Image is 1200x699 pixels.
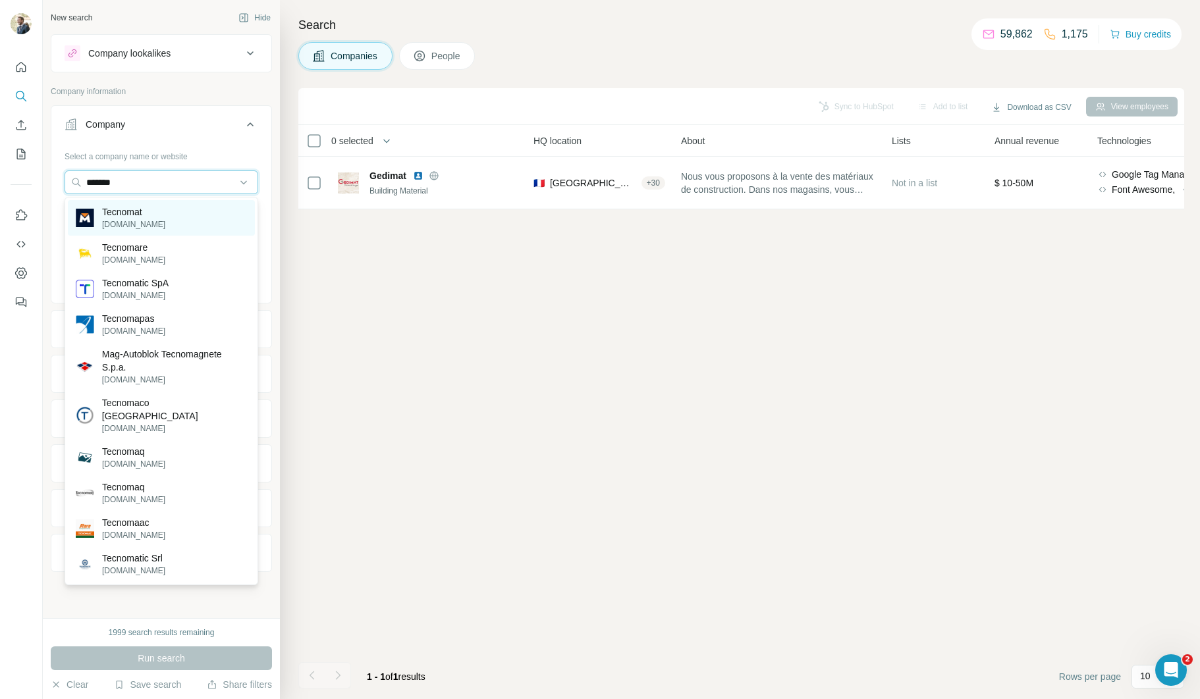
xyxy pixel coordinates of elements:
[995,178,1033,188] span: $ 10-50M
[982,97,1080,117] button: Download as CSV
[51,492,271,524] button: Technologies
[102,276,169,290] p: Tecnomatic SpA
[102,254,165,266] p: [DOMAIN_NAME]
[76,490,94,496] img: Tecnomaq
[86,118,125,131] div: Company
[641,177,665,189] div: + 30
[11,84,32,108] button: Search
[11,55,32,79] button: Quick start
[1110,25,1171,43] button: Buy credits
[1000,26,1033,42] p: 59,862
[11,13,32,34] img: Avatar
[413,170,423,181] img: LinkedIn logo
[367,671,425,682] span: results
[102,494,165,505] p: [DOMAIN_NAME]
[102,529,165,541] p: [DOMAIN_NAME]
[1112,168,1200,181] span: Google Tag Manager,
[76,280,94,298] img: Tecnomatic SpA
[102,219,165,230] p: [DOMAIN_NAME]
[102,348,247,374] p: Mag-Autoblok Tecnomagnete S.p.a.
[76,555,94,573] img: Tecnomatic Srl
[1112,183,1175,196] span: Font Awesome,
[51,313,271,345] button: Industry
[207,678,272,691] button: Share filters
[11,142,32,166] button: My lists
[11,290,32,314] button: Feedback
[114,678,181,691] button: Save search
[331,49,379,63] span: Companies
[88,47,171,60] div: Company lookalikes
[102,325,165,337] p: [DOMAIN_NAME]
[1097,134,1151,147] span: Technologies
[76,209,94,227] img: Tecnomat
[369,185,512,197] div: Building Material
[681,170,876,196] span: Nous vous proposons à la vente des matériaux de construction. Dans nos magasins, vous trouvez des...
[51,38,271,69] button: Company lookalikes
[1059,670,1121,683] span: Rows per page
[51,12,92,24] div: New search
[51,678,88,691] button: Clear
[102,312,165,325] p: Tecnomapas
[533,134,582,147] span: HQ location
[102,480,165,494] p: Tecnomaq
[76,519,94,538] img: Tecnomaac
[550,176,636,190] span: [GEOGRAPHIC_DATA], [GEOGRAPHIC_DATA], [GEOGRAPHIC_DATA]
[76,406,94,425] img: Tecnomaco Italia
[109,627,215,638] div: 1999 search results remaining
[298,16,1184,34] h4: Search
[102,290,169,301] p: [DOMAIN_NAME]
[51,537,271,569] button: Keywords
[11,261,32,285] button: Dashboard
[102,396,247,423] p: Tecnomaco [GEOGRAPHIC_DATA]
[102,374,247,386] p: [DOMAIN_NAME]
[681,134,705,147] span: About
[102,552,165,565] p: Tecnomatic Srl
[11,113,32,137] button: Enrich CSV
[1062,26,1088,42] p: 1,175
[892,178,937,188] span: Not in a list
[229,8,280,28] button: Hide
[1140,669,1151,683] p: 10
[1155,654,1187,686] iframe: Intercom live chat
[51,448,271,479] button: Employees (size)
[892,134,911,147] span: Lists
[76,315,94,334] img: Tecnomapas
[11,203,32,227] button: Use Surfe on LinkedIn
[76,448,94,467] img: Tecnomaq
[393,671,398,682] span: 1
[51,109,271,145] button: Company
[533,176,545,190] span: 🇫🇷
[102,423,247,434] p: [DOMAIN_NAME]
[431,49,462,63] span: People
[102,458,165,470] p: [DOMAIN_NAME]
[102,565,165,577] p: [DOMAIN_NAME]
[102,516,165,529] p: Tecnomaac
[369,169,406,182] span: Gedimat
[11,232,32,256] button: Use Surfe API
[51,403,271,434] button: Annual revenue ($)
[76,357,94,376] img: Mag-Autoblok Tecnomagnete S.p.a.
[367,671,385,682] span: 1 - 1
[1182,654,1193,665] span: 2
[51,358,271,390] button: HQ location
[76,244,94,263] img: Tecnomare
[338,172,359,194] img: Logo of Gedimat
[995,134,1059,147] span: Annual revenue
[102,241,165,254] p: Tecnomare
[385,671,393,682] span: of
[65,145,258,163] div: Select a company name or website
[51,86,272,97] p: Company information
[331,134,373,147] span: 0 selected
[102,205,165,219] p: Tecnomat
[102,445,165,458] p: Tecnomaq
